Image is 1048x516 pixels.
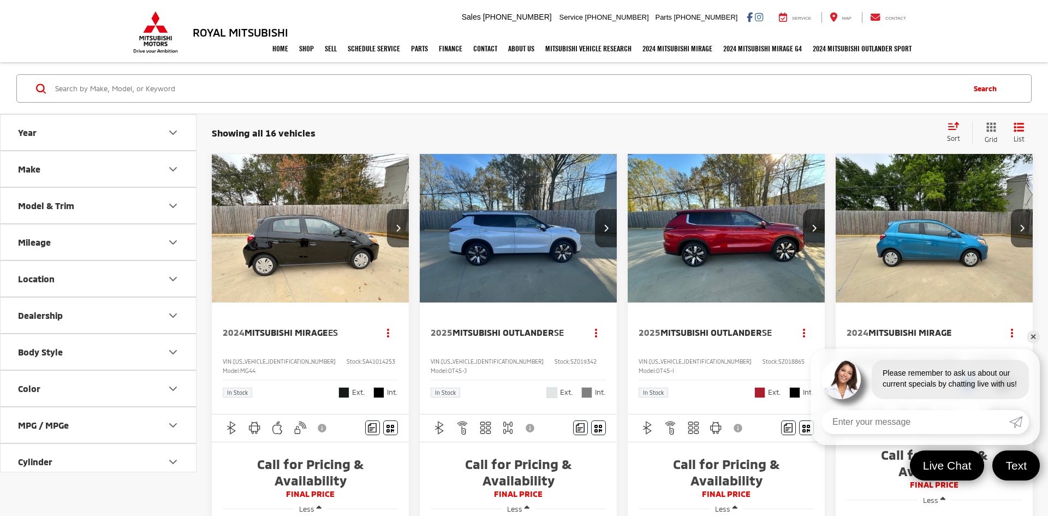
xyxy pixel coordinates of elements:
img: Keyless Entry [293,421,307,435]
span: [US_VEHICLE_IDENTIFICATION_NUMBER] [649,358,752,365]
div: 2025 Mitsubishi Outlander SE 0 [627,154,826,303]
span: dropdown dots [387,328,389,337]
span: SZ019342 [570,358,597,365]
span: [US_VEHICLE_IDENTIFICATION_NUMBER] [233,358,336,365]
span: SE [554,327,564,337]
span: Sales [462,13,481,21]
img: 2024 Mitsubishi Mirage Base [835,154,1034,303]
span: OT45-I [656,367,674,374]
span: Showing all 16 vehicles [212,127,315,138]
span: dropdown dots [595,328,597,337]
button: Window Sticker [383,420,398,435]
span: 2025 [431,327,452,337]
img: Mitsubishi [131,11,180,54]
a: Home [267,35,294,62]
a: Text [992,450,1040,481]
div: MPG / MPGe [18,420,69,430]
a: 2024Mitsubishi MirageES [223,327,368,339]
span: Black [373,387,384,398]
div: Cylinder [18,456,52,467]
a: Instagram: Click to visit our Instagram page [755,13,763,21]
div: Make [166,163,180,176]
img: Android Auto [709,421,723,435]
span: FINAL PRICE [223,489,398,500]
span: VIN: [223,358,233,365]
span: Call for Pricing & Availability [639,456,814,489]
button: Actions [379,323,398,342]
span: Service [559,13,583,21]
span: Ext. [560,387,573,398]
button: MakeMake [1,151,197,187]
a: Mitsubishi Vehicle Research [540,35,637,62]
img: Comments [368,423,377,432]
span: Call for Pricing & Availability [223,456,398,489]
button: DealershipDealership [1,298,197,333]
img: Android Auto [248,421,261,435]
a: 2024Mitsubishi Mirage [847,327,992,339]
button: LocationLocation [1,261,197,296]
input: Enter your message [821,410,1009,434]
div: Model & Trim [166,199,180,212]
span: MG44 [240,367,255,374]
span: OT45-J [448,367,467,374]
div: Dealership [166,309,180,322]
span: Ext. [352,387,365,398]
span: dropdown dots [1011,328,1013,337]
span: Ext. [768,387,781,398]
span: Red Diamond [754,387,765,398]
span: Int. [387,387,398,398]
a: 2024 Mitsubishi Mirage G4 [718,35,807,62]
button: Comments [781,420,796,435]
span: [PHONE_NUMBER] [483,13,552,21]
a: 2025 Mitsubishi Outlander SE2025 Mitsubishi Outlander SE2025 Mitsubishi Outlander SE2025 Mitsubis... [627,154,826,303]
button: Next image [803,209,825,247]
span: Parts [655,13,671,21]
span: 2024 [847,327,868,337]
a: 2025 Mitsubishi Outlander SE2025 Mitsubishi Outlander SE2025 Mitsubishi Outlander SE2025 Mitsubis... [419,154,618,303]
button: Actions [587,323,606,342]
div: Mileage [166,236,180,249]
a: Map [821,12,860,23]
a: Live Chat [910,450,985,481]
div: Location [166,272,180,286]
a: Parts: Opens in a new tab [406,35,433,62]
span: In Stock [435,390,456,395]
div: Dealership [18,310,63,321]
div: Model & Trim [18,200,74,211]
span: 2025 [639,327,660,337]
img: Bluetooth® [225,421,239,435]
span: FINAL PRICE [639,489,814,500]
a: 2024 Mitsubishi Mirage [637,35,718,62]
button: Comments [365,420,380,435]
a: 2024 Mitsubishi Outlander SPORT [807,35,917,62]
a: Shop [294,35,319,62]
span: Less [299,505,314,513]
span: [US_VEHICLE_IDENTIFICATION_NUMBER] [441,358,544,365]
div: Body Style [18,347,63,357]
span: Call for Pricing & Availability [431,456,606,489]
img: Apple CarPlay [271,421,284,435]
button: View Disclaimer [729,417,748,440]
button: Search [963,75,1013,102]
a: Submit [1009,410,1029,434]
span: Call for Pricing & Availability [847,447,1022,479]
span: List [1014,134,1025,144]
button: List View [1005,122,1033,144]
button: Window Sticker [591,420,606,435]
input: Search by Make, Model, or Keyword [54,75,963,102]
span: ES [328,327,338,337]
button: Window Sticker [799,420,814,435]
a: 2025Mitsubishi OutlanderSE [639,327,784,339]
span: SA41014253 [362,358,395,365]
a: Contact [862,12,914,23]
div: 2024 Mitsubishi Mirage Base 0 [835,154,1034,303]
a: About Us [503,35,540,62]
button: Model & TrimModel & Trim [1,188,197,223]
div: MPG / MPGe [166,419,180,432]
div: Cylinder [166,455,180,468]
img: 2025 Mitsubishi Outlander SE [627,154,826,303]
h3: Royal Mitsubishi [193,26,288,38]
div: Year [166,126,180,139]
span: [PHONE_NUMBER] [674,13,737,21]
